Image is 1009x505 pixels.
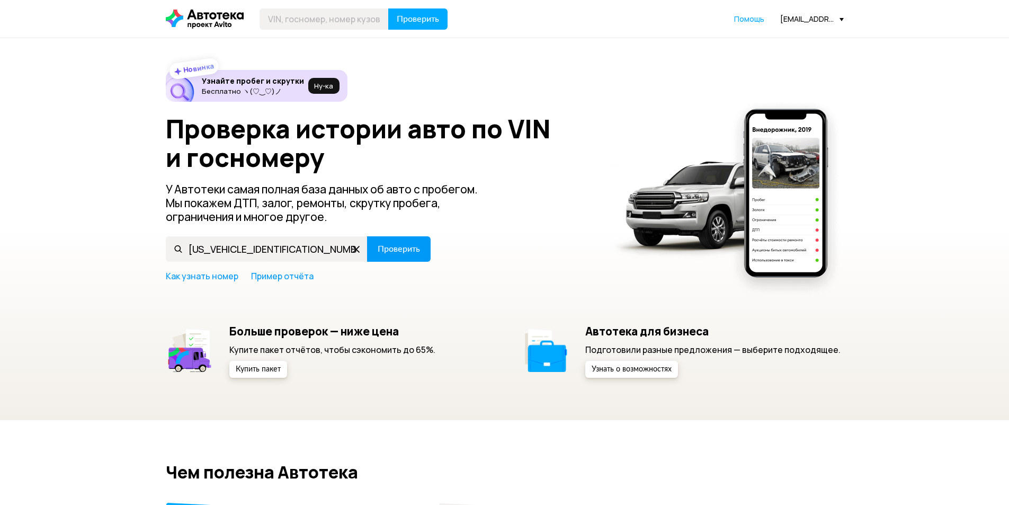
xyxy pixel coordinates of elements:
p: Подготовили разные предложения — выберите подходящее. [585,344,841,356]
a: Помощь [734,14,764,24]
p: У Автотеки самая полная база данных об авто с пробегом. Мы покажем ДТП, залог, ремонты, скрутку п... [166,182,495,224]
strong: Новинка [182,61,215,75]
button: Купить пакет [229,361,287,378]
input: VIN, госномер, номер кузова [260,8,389,30]
button: Узнать о возможностях [585,361,678,378]
span: Купить пакет [236,366,281,373]
input: VIN, госномер, номер кузова [166,236,368,262]
span: Проверить [397,15,439,23]
button: Проверить [388,8,448,30]
h5: Больше проверок — ниже цена [229,324,435,338]
span: Проверить [378,245,420,253]
a: Как узнать номер [166,270,238,282]
p: Купите пакет отчётов, чтобы сэкономить до 65%. [229,344,435,356]
p: Бесплатно ヽ(♡‿♡)ノ [202,87,304,95]
span: Узнать о возможностях [592,366,672,373]
h6: Узнайте пробег и скрутки [202,76,304,86]
div: [EMAIL_ADDRESS][DOMAIN_NAME] [780,14,844,24]
span: Ну‑ка [314,82,333,90]
a: Пример отчёта [251,270,314,282]
h1: Проверка истории авто по VIN и госномеру [166,114,596,172]
h5: Автотека для бизнеса [585,324,841,338]
button: Проверить [367,236,431,262]
h2: Чем полезна Автотека [166,463,844,482]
